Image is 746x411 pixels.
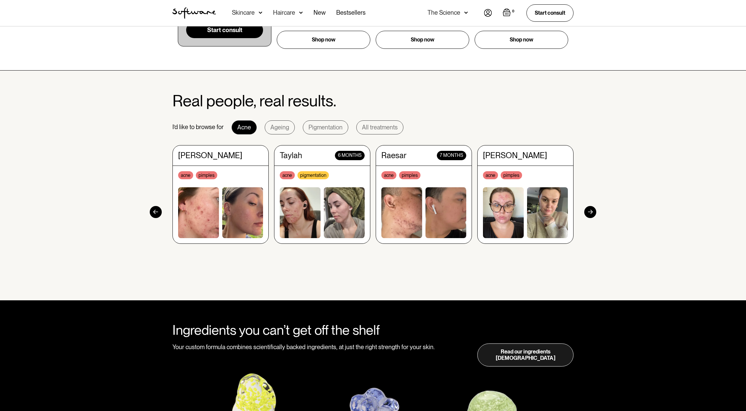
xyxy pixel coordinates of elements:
div: 6 months [335,151,365,161]
div: 7 months [437,151,466,161]
div: Acne [237,124,251,131]
h2: Real people, real results. [172,92,336,110]
a: Start consult [526,4,574,21]
img: arrow down [464,9,468,16]
img: Software Logo [172,7,216,19]
div: 0 [511,8,516,14]
div: acne [483,171,498,179]
img: woman with acne [483,187,524,238]
img: boy without acne [425,187,466,238]
a: Open empty cart [503,8,516,18]
div: Skincare [232,9,255,16]
img: woman without acne [527,187,568,238]
div: pimples [196,171,217,179]
div: Pigmentation [308,124,343,131]
div: pimples [501,171,522,179]
img: arrow down [299,9,303,16]
a: Read our ingredients [DEMOGRAPHIC_DATA] [477,343,574,367]
div: Raesar [381,151,406,161]
div: acne [381,171,396,179]
div: Haircare [273,9,295,16]
div: acne [178,171,193,179]
p: Shop now [312,36,336,44]
img: arrow down [259,9,262,16]
div: acne [280,171,295,179]
div: Taylah [280,151,302,161]
a: Start consult [186,22,263,38]
img: woman with acne [280,187,321,238]
img: woman without acne [324,187,365,238]
div: Ingredients you can’t get off the shelf [172,322,438,338]
div: pimples [399,171,420,179]
img: boy with acne [381,187,422,238]
div: [PERSON_NAME] [178,151,242,161]
a: home [172,7,216,19]
p: Shop now [411,36,434,44]
div: [PERSON_NAME] [483,151,547,161]
img: woman without acne [222,187,263,238]
p: Shop now [510,36,533,44]
div: All treatments [362,124,398,131]
img: woman with acne [178,187,219,238]
div: pigmentation [297,171,329,179]
div: Ageing [270,124,289,131]
div: Your custom formula combines scientifically backed ingredients, at just the right strength for yo... [172,343,438,367]
div: The Science [427,9,460,16]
